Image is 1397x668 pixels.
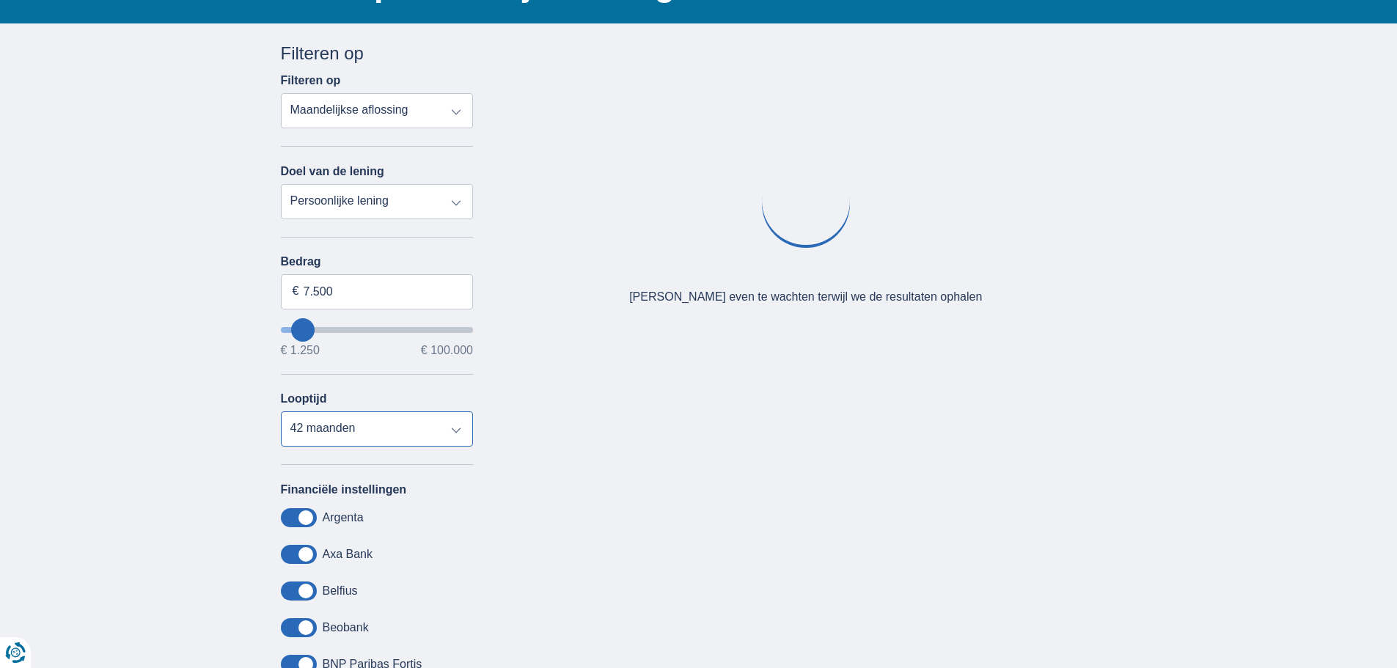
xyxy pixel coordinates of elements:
[421,345,473,356] span: € 100.000
[281,345,320,356] span: € 1.250
[323,548,373,561] label: Axa Bank
[629,289,982,306] div: [PERSON_NAME] even te wachten terwijl we de resultaten ophalen
[281,41,474,66] div: Filteren op
[281,483,407,496] label: Financiële instellingen
[293,283,299,300] span: €
[281,255,474,268] label: Bedrag
[323,511,364,524] label: Argenta
[281,165,384,178] label: Doel van de lening
[281,327,474,333] input: wantToBorrow
[281,74,341,87] label: Filteren op
[323,584,358,598] label: Belfius
[323,621,369,634] label: Beobank
[281,392,327,405] label: Looptijd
